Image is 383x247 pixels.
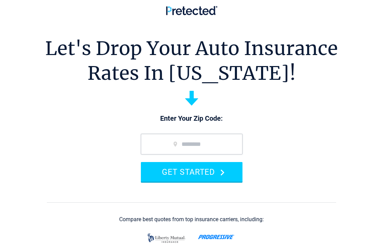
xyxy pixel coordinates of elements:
img: liberty [146,230,187,246]
button: GET STARTED [141,162,242,182]
div: Compare best quotes from top insurance carriers, including: [119,216,264,223]
img: Pretected Logo [166,6,217,15]
img: progressive [198,235,235,239]
input: zip code [141,134,242,154]
h1: Let's Drop Your Auto Insurance Rates In [US_STATE]! [45,36,338,86]
p: Enter Your Zip Code: [134,114,249,124]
